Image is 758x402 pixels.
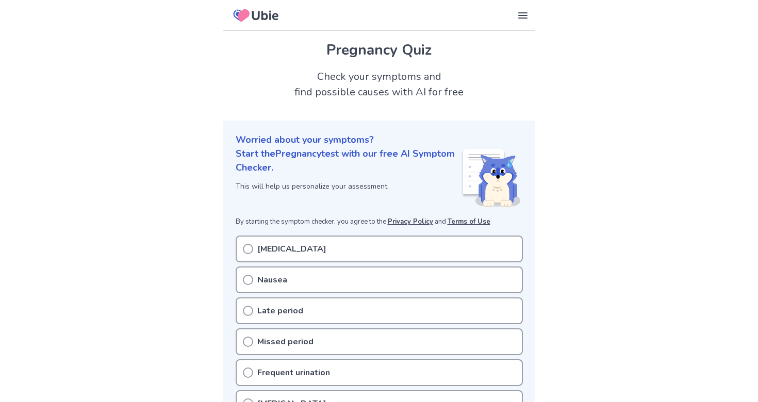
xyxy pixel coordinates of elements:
[448,217,490,226] a: Terms of Use
[223,69,535,100] h2: Check your symptoms and find possible causes with AI for free
[236,147,461,175] p: Start the Pregnancy test with our free AI Symptom Checker.
[257,243,326,255] p: [MEDICAL_DATA]
[236,181,461,192] p: This will help us personalize your assessment.
[257,366,330,379] p: Frequent urination
[388,217,433,226] a: Privacy Policy
[257,336,314,348] p: Missed period
[236,133,523,147] p: Worried about your symptoms?
[257,274,287,286] p: Nausea
[236,217,523,227] p: By starting the symptom checker, you agree to the and
[461,149,521,207] img: Shiba
[236,39,523,61] h1: Pregnancy Quiz
[257,305,303,317] p: Late period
